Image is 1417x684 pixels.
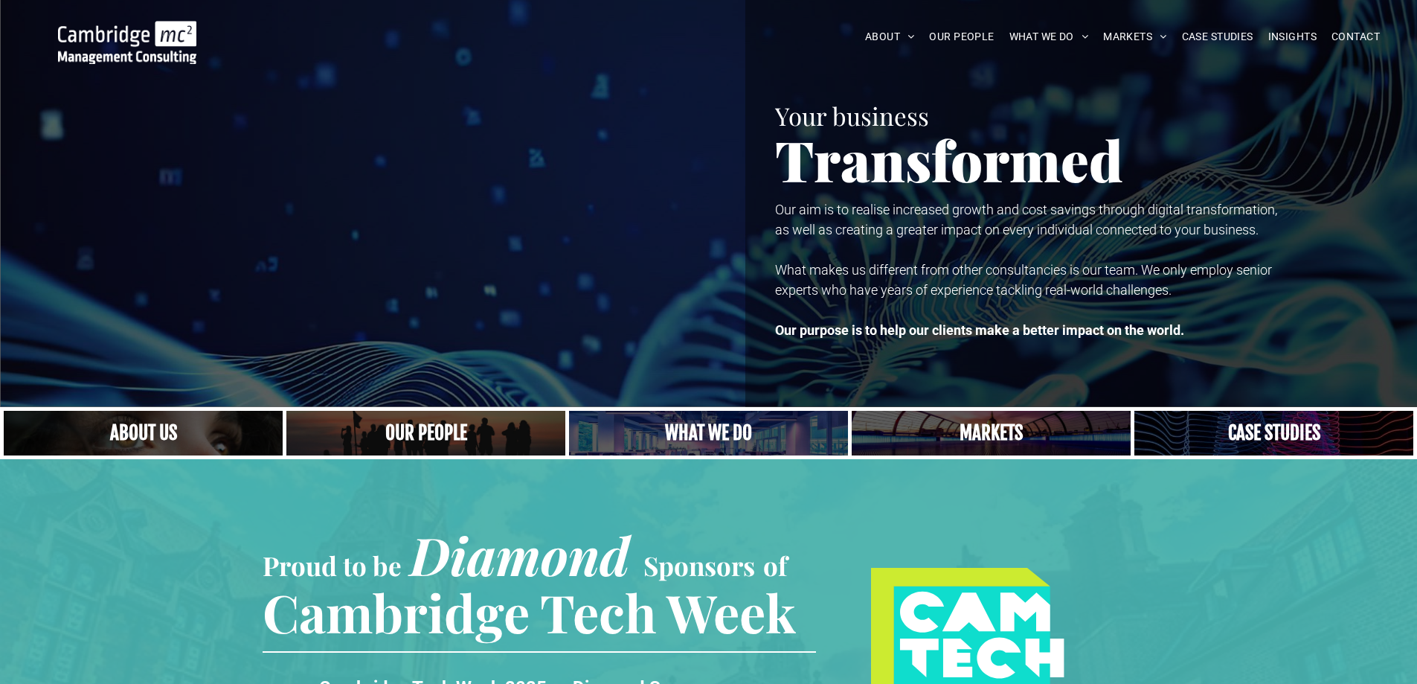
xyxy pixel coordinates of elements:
img: Go to Homepage [58,21,196,64]
span: Proud to be [263,548,402,583]
a: Your Business Transformed | Cambridge Management Consulting [58,23,196,39]
a: A yoga teacher lifting his whole body off the ground in the peacock pose [569,411,848,456]
a: ABOUT [858,25,922,48]
a: INSIGHTS [1261,25,1324,48]
span: Diamond [410,520,630,589]
span: Our aim is to realise increased growth and cost savings through digital transformation, as well a... [775,202,1277,237]
a: OUR PEOPLE [922,25,1001,48]
span: Cambridge Tech Week [263,577,796,647]
span: Sponsors [643,548,755,583]
a: Telecoms | Decades of Experience Across Multiple Industries & Regions [852,411,1131,456]
strong: Our purpose is to help our clients make a better impact on the world. [775,322,1184,338]
span: of [763,548,787,583]
span: What makes us different from other consultancies is our team. We only employ senior experts who h... [775,262,1272,298]
a: CASE STUDIES | See an Overview of All Our Case Studies | Cambridge Management Consulting [1134,411,1413,456]
a: WHAT WE DO [1002,25,1096,48]
a: CASE STUDIES [1175,25,1261,48]
a: A crowd in silhouette at sunset, on a rise or lookout point [286,411,565,456]
span: Your business [775,99,929,132]
a: MARKETS [1096,25,1174,48]
span: Transformed [775,122,1123,196]
a: Close up of woman's face, centered on her eyes [4,411,283,456]
a: CONTACT [1324,25,1387,48]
